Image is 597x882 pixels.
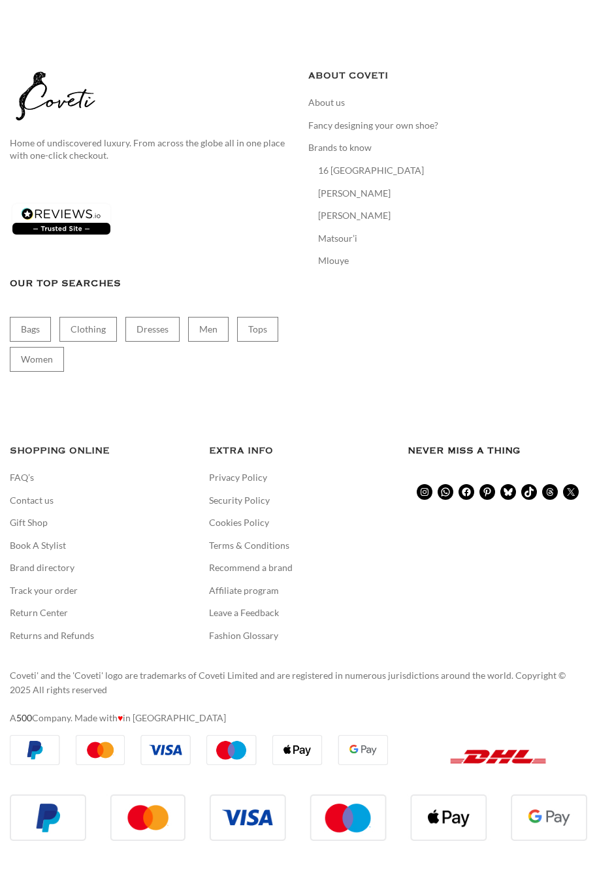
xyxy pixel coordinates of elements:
h3: Our Top Searches [10,276,289,291]
div: A Company. Made with in [GEOGRAPHIC_DATA] [10,668,587,725]
a: Return Center [10,606,69,619]
a: Brands to know [308,141,373,154]
h5: SHOPPING ONLINE [10,444,189,458]
a: Men (1,906 items) [188,317,229,342]
a: Track your order [10,584,79,597]
p: Home of undiscovered luxury. From across the globe all in one place with one-click checkout. [10,137,289,162]
a: Mlouye [318,254,350,267]
h5: EXTRA INFO [209,444,389,458]
span: ♥ [117,710,123,726]
a: Terms & Conditions [209,539,291,552]
img: guaranteed-safe-checkout-bordered.j [10,794,587,841]
a: Security Policy [209,494,271,507]
a: Recommend a brand [209,561,294,574]
a: Fashion Glossary [209,629,280,642]
img: guaranteed-safe-checkout-bordered.j [10,735,388,765]
a: Brand directory [10,561,76,574]
a: Dresses (9,517 items) [125,317,180,342]
a: 500 [16,711,32,723]
a: [PERSON_NAME] [318,187,392,200]
a: Affiliate program [209,584,280,597]
img: DHL (1) [449,742,547,772]
a: [PERSON_NAME] [318,209,392,222]
a: 16 [GEOGRAPHIC_DATA] [318,164,425,177]
a: Fancy designing your own shoe? [308,119,440,132]
a: Privacy Policy [209,471,268,484]
img: coveti-black-logo_ueqiqk.png [10,69,101,123]
a: FAQ’s [10,471,35,484]
h3: Never miss a thing [408,444,587,458]
img: reviews-trust-logo-2.png [10,201,113,237]
a: Leave a Feedback [209,606,280,619]
a: Cookies Policy [209,516,270,529]
a: Book A Stylist [10,539,67,552]
p: Coveti' and the 'Coveti' logo are trademarks of Coveti Limited and are registered in numerous jur... [10,668,587,698]
a: About us [308,96,346,109]
a: Gift Shop [10,516,49,529]
a: Women (21,402 items) [10,347,64,372]
a: Matsour’i [318,232,359,245]
a: Bags (1,747 items) [10,317,51,342]
a: Returns and Refunds [10,629,95,642]
a: Contact us [10,494,55,507]
h5: ABOUT COVETI [308,69,587,83]
a: Clothing (18,142 items) [59,317,117,342]
a: Tops (2,860 items) [237,317,278,342]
